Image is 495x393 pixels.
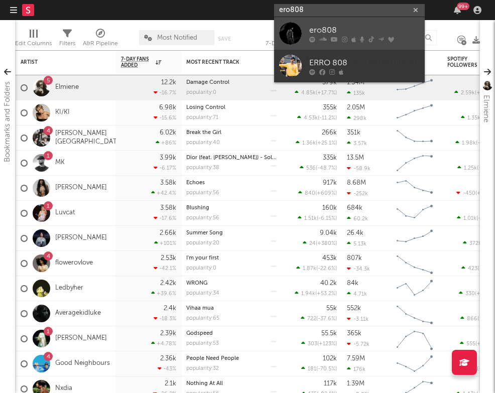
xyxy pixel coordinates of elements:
[160,230,176,236] div: 2.66k
[463,216,476,221] span: 1.01k
[317,141,335,146] span: +25.1 %
[303,240,337,246] div: ( )
[347,380,364,387] div: 1.39M
[347,140,367,147] div: 3.57k
[347,165,370,172] div: -58.9k
[15,38,52,50] div: Edit Columns
[309,241,316,246] span: 24
[347,255,362,261] div: 807k
[186,155,277,161] div: Dior (feat. Chrystal) - Solardo Remix
[392,176,437,201] svg: Chart title
[154,215,176,221] div: -17.6 %
[158,365,176,372] div: -43 %
[308,366,316,372] span: 181
[55,359,110,368] a: Good Neighbours
[186,240,219,246] div: popularity: 20
[469,241,478,246] span: 372
[467,115,480,121] span: 1.35k
[55,309,101,318] a: Averagekidluke
[160,155,176,161] div: 3.99k
[55,384,72,393] a: Nxdia
[467,316,477,322] span: 866
[318,216,335,221] span: -6.15 %
[347,266,370,272] div: -34.3k
[347,90,365,96] div: 135k
[347,155,364,161] div: 13.5M
[186,255,277,261] div: I'm your first
[323,180,337,186] div: 917k
[468,266,477,272] span: 423
[59,38,75,50] div: Filters
[154,114,176,121] div: -15.6 %
[160,330,176,337] div: 2.39k
[186,381,223,386] a: Nothing At All
[295,290,337,297] div: ( )
[306,166,316,171] span: 536
[186,215,219,221] div: popularity: 56
[347,180,366,186] div: 8.68M
[322,205,337,211] div: 160k
[274,4,425,17] input: Search for artists
[151,290,176,297] div: +39.6 %
[186,381,277,386] div: Nothing At All
[392,301,437,326] svg: Chart title
[309,24,420,36] div: ero808
[55,284,83,293] a: Ledbyher
[347,355,365,362] div: 7.59M
[392,75,437,100] svg: Chart title
[457,3,469,10] div: 99 +
[323,104,337,111] div: 355k
[392,201,437,226] svg: Chart title
[298,190,337,196] div: ( )
[186,140,220,146] div: popularity: 40
[159,104,176,111] div: 6.98k
[454,6,461,14] button: 99+
[347,305,361,312] div: 552k
[347,205,362,211] div: 684k
[317,90,335,96] span: +17.7 %
[165,380,176,387] div: 2.1k
[347,341,369,347] div: -5.72k
[461,90,475,96] span: 2.59k
[186,366,219,371] div: popularity: 32
[347,280,358,287] div: 84k
[392,125,437,151] svg: Chart title
[186,130,221,136] a: Break the Girl
[83,38,118,50] div: A&R Pipeline
[298,215,337,221] div: ( )
[347,366,365,372] div: 176k
[347,104,365,111] div: 2.05M
[186,356,277,361] div: People Need People
[463,191,475,196] span: -450
[154,240,176,246] div: +101 %
[186,291,219,296] div: popularity: 34
[392,100,437,125] svg: Chart title
[296,140,337,146] div: ( )
[320,230,337,236] div: 9.04k
[305,191,315,196] span: 840
[186,255,219,261] a: I'm your first
[480,95,492,122] div: Elmiene
[156,140,176,146] div: +86 %
[121,56,153,68] span: 7-Day Fans Added
[160,355,176,362] div: 2.36k
[55,159,65,167] a: MK
[186,316,219,321] div: popularity: 65
[318,266,335,272] span: -22.6 %
[296,265,337,272] div: ( )
[55,209,75,217] a: Luvcat
[465,291,475,297] span: 330
[347,115,366,121] div: 298k
[186,230,223,236] a: Summer Song
[266,38,341,50] div: 7-Day Fans Added (7-Day Fans Added)
[186,356,239,361] a: People Need People
[309,57,420,69] div: ERRO 808
[186,205,277,211] div: Blushing
[160,205,176,211] div: 3.58k
[55,334,107,343] a: [PERSON_NAME]
[304,115,318,121] span: 4.53k
[347,79,364,86] div: 1.54M
[322,79,337,86] div: 379k
[83,25,118,54] div: A&R Pipeline
[304,216,317,221] span: 1.51k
